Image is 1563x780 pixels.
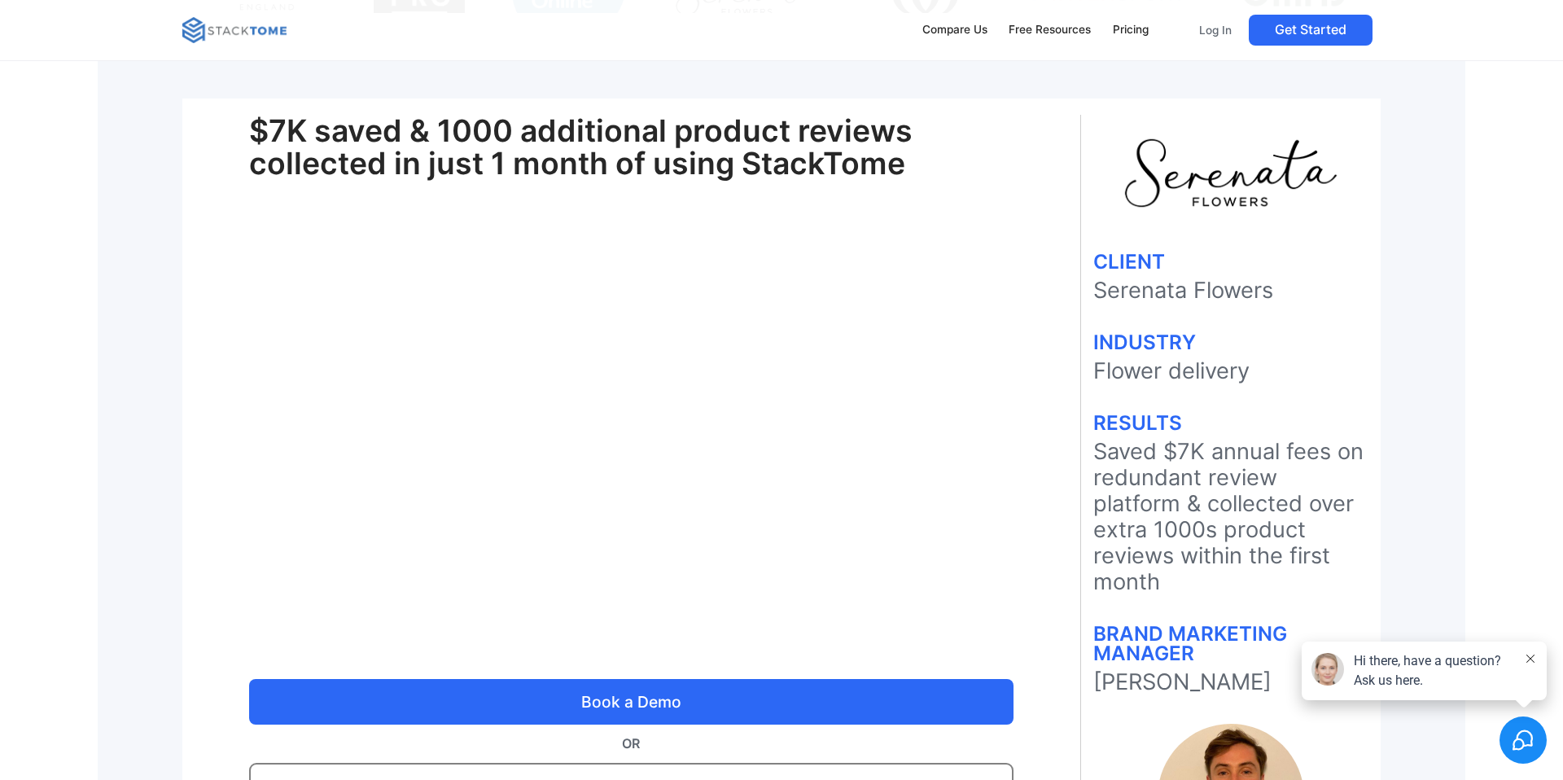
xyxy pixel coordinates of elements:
[1093,252,1368,271] h1: CLIENT
[1105,13,1157,47] a: Pricing
[1093,358,1368,384] p: Flower delivery
[1093,332,1368,352] h1: INDUSTRY
[249,733,1014,755] p: OR
[249,115,1014,180] h1: $7K saved & 1000 additional product reviews collected in just 1 month of using StackTome
[1121,135,1341,212] img: serenata flowers logo
[922,21,987,39] div: Compare Us
[249,200,1014,630] iframe: StackTome - How Fergus from SerenataFlowers saved $7000 on platform fees
[1113,21,1149,39] div: Pricing
[249,679,1014,725] a: Book a Demo
[1093,278,1368,304] p: Serenata Flowers
[914,13,995,47] a: Compare Us
[1093,413,1368,432] h1: RESULTS
[1093,624,1368,663] h1: BRAND MARKETING MANAGER
[1093,439,1368,595] p: Saved $7K annual fees on redundant review platform & collected over extra 1000s product reviews w...
[1093,669,1368,695] p: [PERSON_NAME]
[1001,13,1099,47] a: Free Resources
[1249,15,1373,46] a: Get Started
[1199,23,1232,37] p: Log In
[1189,15,1242,46] a: Log In
[1009,21,1091,39] div: Free Resources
